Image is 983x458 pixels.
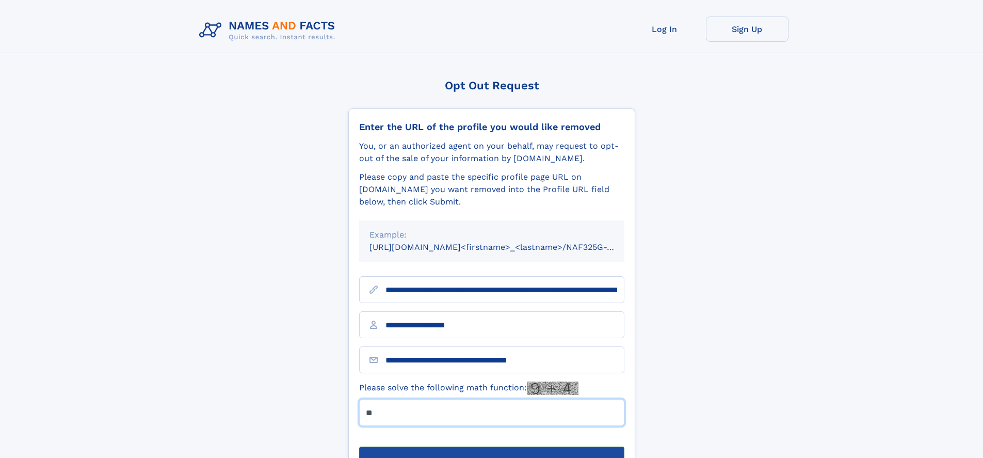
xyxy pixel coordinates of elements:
[359,140,624,165] div: You, or an authorized agent on your behalf, may request to opt-out of the sale of your informatio...
[359,171,624,208] div: Please copy and paste the specific profile page URL on [DOMAIN_NAME] you want removed into the Pr...
[369,242,644,252] small: [URL][DOMAIN_NAME]<firstname>_<lastname>/NAF325G-xxxxxxxx
[369,229,614,241] div: Example:
[348,79,635,92] div: Opt Out Request
[623,17,706,42] a: Log In
[195,17,344,44] img: Logo Names and Facts
[359,382,578,395] label: Please solve the following math function:
[706,17,788,42] a: Sign Up
[359,121,624,133] div: Enter the URL of the profile you would like removed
